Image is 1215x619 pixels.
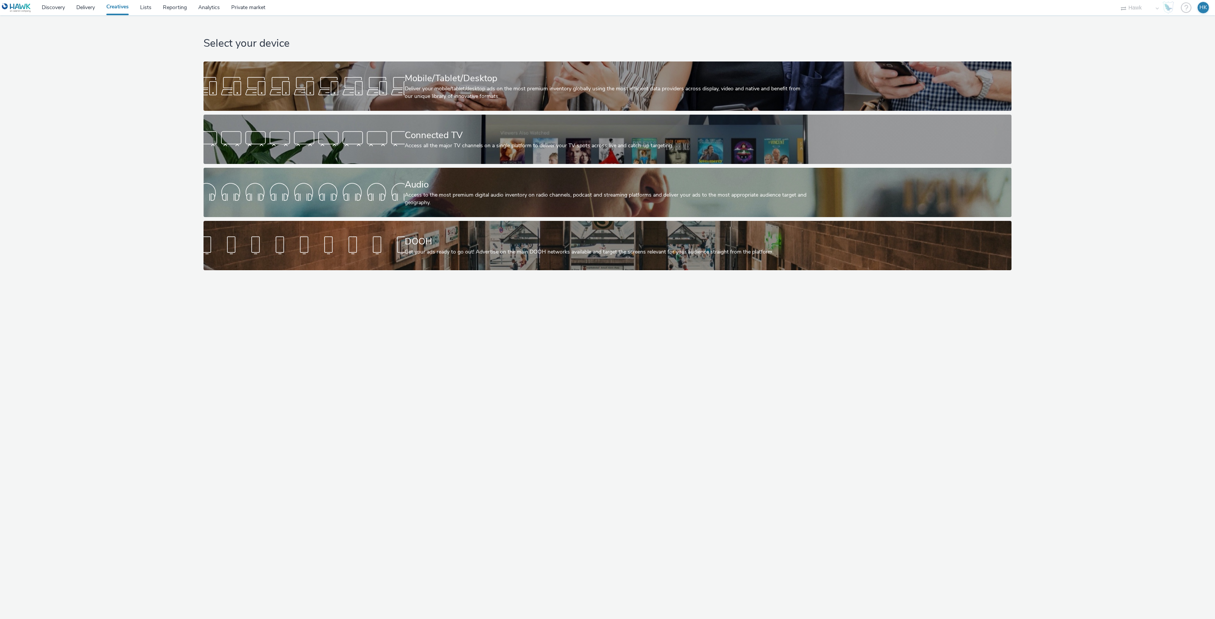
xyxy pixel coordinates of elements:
[204,36,1012,51] h1: Select your device
[204,61,1012,111] a: Mobile/Tablet/DesktopDeliver your mobile/tablet/desktop ads on the most premium inventory globall...
[405,178,807,191] div: Audio
[405,129,807,142] div: Connected TV
[405,235,807,248] div: DOOH
[405,142,807,150] div: Access all the major TV channels on a single platform to deliver your TV spots across live and ca...
[1199,2,1207,13] div: HK
[405,72,807,85] div: Mobile/Tablet/Desktop
[204,221,1012,270] a: DOOHGet your ads ready to go out! Advertise on the main DOOH networks available and target the sc...
[204,168,1012,217] a: AudioAccess to the most premium digital audio inventory on radio channels, podcast and streaming ...
[405,191,807,207] div: Access to the most premium digital audio inventory on radio channels, podcast and streaming platf...
[1163,2,1174,14] img: Hawk Academy
[1163,2,1177,14] a: Hawk Academy
[204,115,1012,164] a: Connected TVAccess all the major TV channels on a single platform to deliver your TV spots across...
[405,85,807,101] div: Deliver your mobile/tablet/desktop ads on the most premium inventory globally using the most effi...
[2,3,31,13] img: undefined Logo
[405,248,807,256] div: Get your ads ready to go out! Advertise on the main DOOH networks available and target the screen...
